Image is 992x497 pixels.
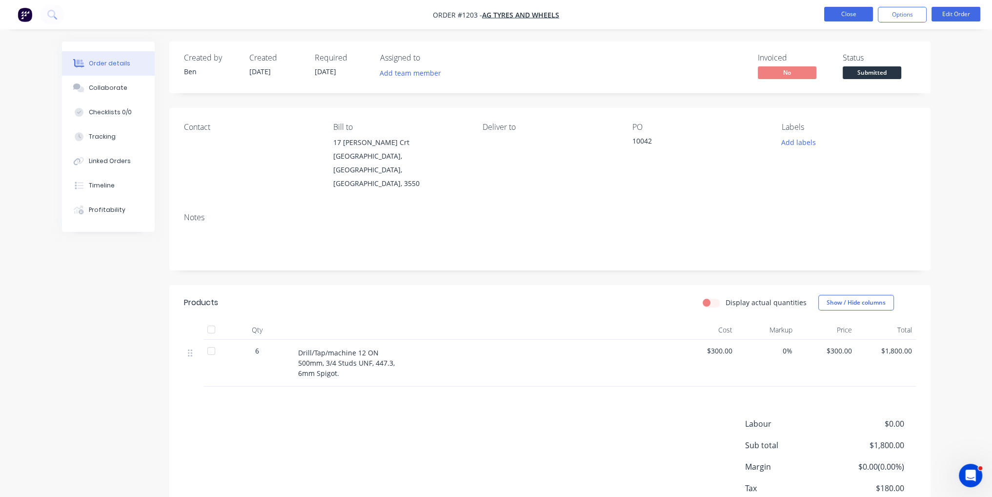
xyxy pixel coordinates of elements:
div: Price [796,320,856,340]
div: Total [856,320,916,340]
div: Assigned to [380,53,478,62]
button: Add team member [374,66,446,80]
div: Status [843,53,916,62]
div: 17 [PERSON_NAME] Crt [333,136,467,149]
div: Cost [677,320,737,340]
label: Display actual quantities [726,297,807,308]
div: Notes [184,213,916,222]
span: Margin [745,461,832,473]
div: Checklists 0/0 [89,108,132,117]
img: Factory [18,7,32,22]
span: $300.00 [681,346,733,356]
span: $1,800.00 [860,346,912,356]
div: Qty [228,320,286,340]
span: $0.00 [831,418,904,430]
div: Deliver to [483,123,616,132]
div: 17 [PERSON_NAME] Crt[GEOGRAPHIC_DATA], [GEOGRAPHIC_DATA], [GEOGRAPHIC_DATA], 3550 [333,136,467,190]
button: Add team member [380,66,446,80]
button: Profitability [62,198,155,222]
div: Invoiced [758,53,831,62]
div: Linked Orders [89,157,131,166]
button: Options [878,7,927,22]
span: $0.00 ( 0.00 %) [831,461,904,473]
span: [DATE] [315,67,336,76]
span: Drill/Tap/machine 12 ON 500mm, 3/4 Studs UNF, 447.3, 6mm Spigot. [298,348,395,378]
button: Timeline [62,173,155,198]
span: No [758,66,816,79]
div: [GEOGRAPHIC_DATA], [GEOGRAPHIC_DATA], [GEOGRAPHIC_DATA], 3550 [333,149,467,190]
span: $300.00 [800,346,852,356]
span: Tax [745,482,832,494]
a: AG Tyres and Wheels [482,10,559,20]
div: Required [315,53,368,62]
div: Timeline [89,181,115,190]
iframe: Intercom live chat [959,464,982,487]
div: Bill to [333,123,467,132]
span: $1,800.00 [831,439,904,451]
span: $180.00 [831,482,904,494]
div: Labels [782,123,915,132]
span: Submitted [843,66,901,79]
div: Created [249,53,303,62]
div: PO [632,123,766,132]
span: Order #1203 - [433,10,482,20]
button: Submitted [843,66,901,81]
button: Collaborate [62,76,155,100]
span: 6 [255,346,259,356]
button: Add labels [776,136,821,149]
div: Tracking [89,132,116,141]
span: Labour [745,418,832,430]
button: Tracking [62,124,155,149]
div: Markup [736,320,796,340]
div: Products [184,297,218,309]
div: Profitability [89,206,125,214]
div: 10042 [632,136,754,149]
div: Ben [184,66,238,77]
span: [DATE] [249,67,271,76]
div: Created by [184,53,238,62]
button: Show / Hide columns [818,295,894,311]
div: Collaborate [89,83,127,92]
button: Linked Orders [62,149,155,173]
button: Order details [62,51,155,76]
button: Edit Order [931,7,980,21]
button: Checklists 0/0 [62,100,155,124]
span: Sub total [745,439,832,451]
button: Close [824,7,873,21]
div: Order details [89,59,130,68]
div: Contact [184,123,318,132]
span: 0% [740,346,792,356]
